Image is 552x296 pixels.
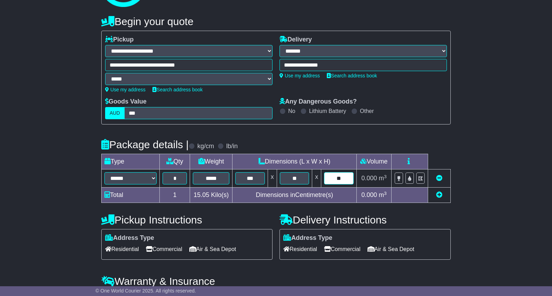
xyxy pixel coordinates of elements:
[105,36,134,44] label: Pickup
[102,154,160,169] td: Type
[283,234,332,242] label: Address Type
[283,244,317,255] span: Residential
[194,191,209,198] span: 15.05
[361,175,377,182] span: 0.000
[189,244,236,255] span: Air & Sea Depot
[309,108,346,114] label: Lithium Battery
[105,98,147,106] label: Goods Value
[102,188,160,203] td: Total
[146,244,182,255] span: Commercial
[105,87,145,92] a: Use my address
[436,175,442,182] a: Remove this item
[105,107,125,119] label: AUD
[232,188,357,203] td: Dimensions in Centimetre(s)
[312,169,321,188] td: x
[361,191,377,198] span: 0.000
[232,154,357,169] td: Dimensions (L x W x H)
[436,191,442,198] a: Add new item
[279,214,451,226] h4: Delivery Instructions
[152,87,203,92] a: Search address book
[226,143,238,150] label: lb/in
[101,214,273,226] h4: Pickup Instructions
[379,175,387,182] span: m
[160,154,190,169] td: Qty
[105,234,154,242] label: Address Type
[279,73,320,78] a: Use my address
[327,73,377,78] a: Search address book
[190,154,232,169] td: Weight
[360,108,374,114] label: Other
[279,98,357,106] label: Any Dangerous Goods?
[190,188,232,203] td: Kilo(s)
[324,244,360,255] span: Commercial
[384,174,387,179] sup: 3
[379,191,387,198] span: m
[101,275,451,287] h4: Warranty & Insurance
[101,139,189,150] h4: Package details |
[384,191,387,196] sup: 3
[368,244,415,255] span: Air & Sea Depot
[356,154,391,169] td: Volume
[95,288,196,294] span: © One World Courier 2025. All rights reserved.
[197,143,214,150] label: kg/cm
[101,16,451,27] h4: Begin your quote
[279,36,312,44] label: Delivery
[288,108,295,114] label: No
[268,169,277,188] td: x
[105,244,139,255] span: Residential
[160,188,190,203] td: 1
